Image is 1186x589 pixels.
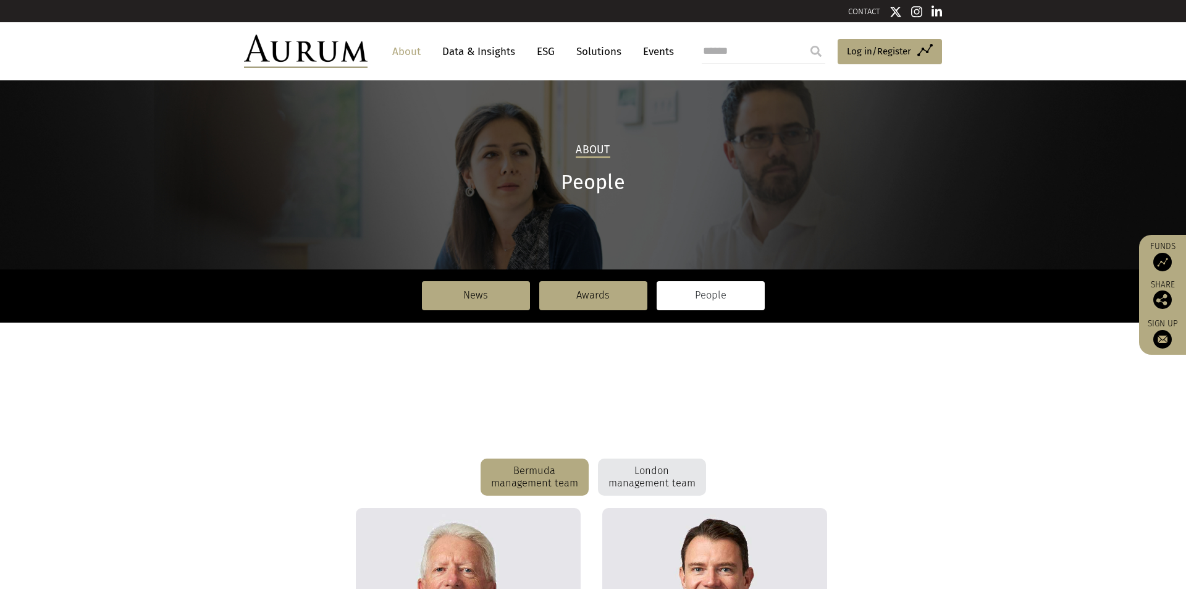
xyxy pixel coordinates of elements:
[422,281,530,310] a: News
[539,281,647,310] a: Awards
[531,40,561,63] a: ESG
[598,459,706,496] div: London management team
[570,40,628,63] a: Solutions
[911,6,922,18] img: Instagram icon
[1153,290,1172,309] img: Share this post
[804,39,828,64] input: Submit
[386,40,427,63] a: About
[1145,318,1180,349] a: Sign up
[1145,281,1180,309] div: Share
[848,7,880,16] a: CONTACT
[932,6,943,18] img: Linkedin icon
[838,39,942,65] a: Log in/Register
[244,35,368,68] img: Aurum
[637,40,674,63] a: Events
[657,281,765,310] a: People
[576,143,610,158] h2: About
[436,40,521,63] a: Data & Insights
[889,6,902,18] img: Twitter icon
[1153,253,1172,271] img: Access Funds
[481,459,589,496] div: Bermuda management team
[847,44,911,59] span: Log in/Register
[1145,241,1180,271] a: Funds
[1153,330,1172,349] img: Sign up to our newsletter
[244,171,942,195] h1: People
